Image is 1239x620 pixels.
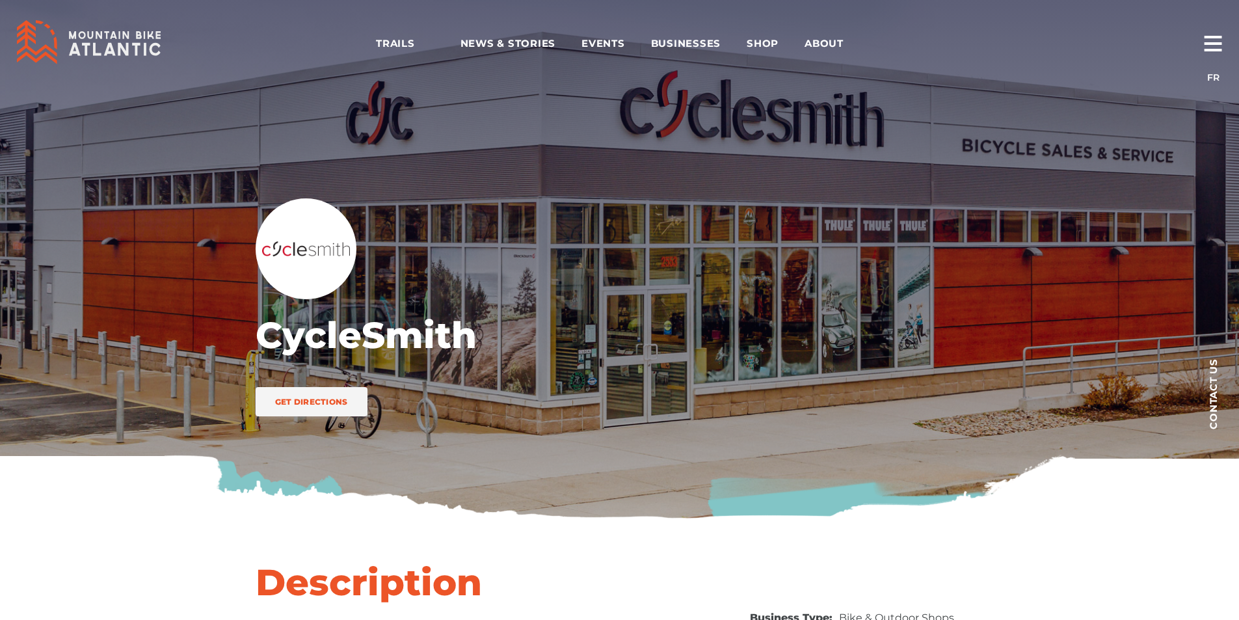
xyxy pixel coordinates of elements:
[416,34,434,53] ion-icon: arrow dropdown
[460,37,556,50] span: News & Stories
[1208,358,1218,429] span: Contact us
[1187,338,1239,449] a: Contact us
[262,241,350,257] img: CycleSmith
[581,37,625,50] span: Events
[1160,33,1180,53] ion-icon: search
[256,387,367,416] a: Get Directions
[256,312,737,358] h1: CycleSmith
[805,37,863,50] span: About
[1207,72,1219,83] a: FR
[845,34,863,53] ion-icon: arrow dropdown
[651,37,721,50] span: Businesses
[275,397,348,407] span: Get Directions
[376,37,434,50] span: Trails
[256,559,678,605] h2: Description
[747,37,779,50] span: Shop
